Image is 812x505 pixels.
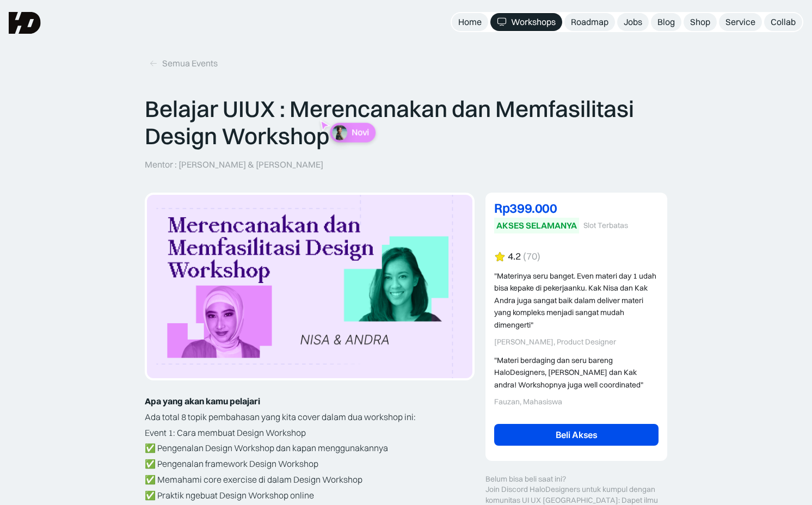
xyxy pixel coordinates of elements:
a: Roadmap [564,13,615,31]
div: Collab [771,16,796,28]
p: Mentor : [PERSON_NAME] & [PERSON_NAME] [145,159,323,170]
a: Home [452,13,488,31]
a: Shop [684,13,717,31]
a: Jobs [617,13,649,31]
div: Fauzan, Mahasiswa [494,397,659,407]
div: "Materi berdaging dan seru bareng HaloDesigners, [PERSON_NAME] dan Kak andra! Workshopnya juga we... [494,354,659,391]
p: Event 1: Cara membuat Design Workshop ✅ Pengenalan Design Workshop dan kapan menggunakannya ✅ Pen... [145,425,475,503]
div: Service [725,16,755,28]
div: Rp399.000 [494,201,659,214]
p: Novi [352,127,369,138]
div: [PERSON_NAME], Product Designer [494,337,659,347]
a: Blog [651,13,681,31]
strong: Apa yang akan kamu pelajari [145,396,260,407]
div: Shop [690,16,710,28]
div: Blog [657,16,675,28]
p: Belajar UIUX : Merencanakan dan Memfasilitasi Design Workshop [145,95,667,150]
a: Workshops [490,13,562,31]
a: Beli Akses [494,424,659,446]
div: Workshops [511,16,556,28]
div: Semua Events [162,58,218,69]
div: Home [458,16,482,28]
div: Jobs [624,16,642,28]
div: AKSES SELAMANYA [496,220,577,231]
a: Collab [764,13,802,31]
p: Ada total 8 topik pembahasan yang kita cover dalam dua workshop ini: [145,409,475,425]
div: (70) [523,251,540,262]
div: 4.2 [508,251,521,262]
div: Slot Terbatas [583,221,628,230]
a: Service [719,13,762,31]
div: "Materinya seru banget. Even materi day 1 udah bisa kepake di pekerjaanku. Kak Nisa dan Kak Andra... [494,270,659,331]
a: Semua Events [145,54,222,72]
div: Roadmap [571,16,608,28]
